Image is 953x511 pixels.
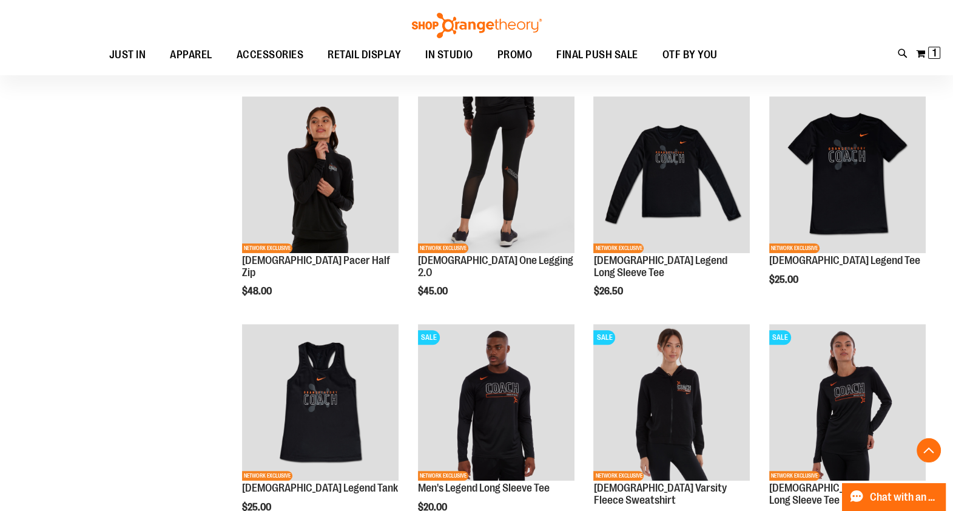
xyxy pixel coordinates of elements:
[544,41,650,69] a: FINAL PUSH SALE
[593,324,750,481] img: OTF Ladies Coach FA22 Varsity Fleece Full Zip - Black primary image
[242,96,399,255] a: OTF Ladies Coach FA23 Pacer Half Zip - Black primary imageNETWORK EXCLUSIVE
[769,274,800,285] span: $25.00
[418,286,450,297] span: $45.00
[242,254,390,279] a: [DEMOGRAPHIC_DATA] Pacer Half Zip
[650,41,730,69] a: OTF BY YOU
[769,324,926,481] img: OTF Ladies Coach FA22 Legend LS Tee - Black primary image
[418,471,468,481] span: NETWORK EXCLUSIVE
[769,330,791,345] span: SALE
[842,483,946,511] button: Chat with an Expert
[418,330,440,345] span: SALE
[412,90,581,328] div: product
[328,41,401,69] span: RETAIL DISPLAY
[242,324,399,482] a: OTF Ladies Coach FA23 Legend Tank - Black primary imageNETWORK EXCLUSIVE
[769,243,820,253] span: NETWORK EXCLUSIVE
[769,482,903,506] a: [DEMOGRAPHIC_DATA] Legend Long Sleeve Tee
[662,41,718,69] span: OTF BY YOU
[593,254,727,279] a: [DEMOGRAPHIC_DATA] Legend Long Sleeve Tee
[158,41,224,69] a: APPAREL
[418,324,574,482] a: OTF Mens Coach FA22 Legend 2.0 LS Tee - Black primary imageSALENETWORK EXCLUSIVE
[485,41,545,69] a: PROMO
[418,96,574,255] a: OTF Ladies Coach FA23 One Legging 2.0 - Black primary imageNETWORK EXCLUSIVE
[593,324,750,482] a: OTF Ladies Coach FA22 Varsity Fleece Full Zip - Black primary imageSALENETWORK EXCLUSIVE
[593,330,615,345] span: SALE
[593,482,726,506] a: [DEMOGRAPHIC_DATA] Varsity Fleece Sweatshirt
[242,482,398,494] a: [DEMOGRAPHIC_DATA] Legend Tank
[769,254,920,266] a: [DEMOGRAPHIC_DATA] Legend Tee
[593,243,644,253] span: NETWORK EXCLUSIVE
[418,254,573,279] a: [DEMOGRAPHIC_DATA] One Legging 2.0
[170,41,212,69] span: APPAREL
[425,41,473,69] span: IN STUDIO
[418,96,574,253] img: OTF Ladies Coach FA23 One Legging 2.0 - Black primary image
[769,96,926,253] img: OTF Ladies Coach FA23 Legend SS Tee - Black primary image
[769,471,820,481] span: NETWORK EXCLUSIVE
[242,286,274,297] span: $48.00
[587,90,756,328] div: product
[237,41,304,69] span: ACCESSORIES
[593,471,644,481] span: NETWORK EXCLUSIVE
[236,90,405,328] div: product
[97,41,158,69] a: JUST IN
[593,286,624,297] span: $26.50
[242,471,292,481] span: NETWORK EXCLUSIVE
[224,41,316,69] a: ACCESSORIES
[315,41,413,69] a: RETAIL DISPLAY
[242,243,292,253] span: NETWORK EXCLUSIVE
[497,41,533,69] span: PROMO
[109,41,146,69] span: JUST IN
[769,324,926,482] a: OTF Ladies Coach FA22 Legend LS Tee - Black primary imageSALENETWORK EXCLUSIVE
[556,41,638,69] span: FINAL PUSH SALE
[242,96,399,253] img: OTF Ladies Coach FA23 Pacer Half Zip - Black primary image
[418,482,550,494] a: Men's Legend Long Sleeve Tee
[418,324,574,481] img: OTF Mens Coach FA22 Legend 2.0 LS Tee - Black primary image
[593,96,750,253] img: OTF Ladies Coach FA23 Legend LS Tee - Black primary image
[413,41,485,69] a: IN STUDIO
[593,96,750,255] a: OTF Ladies Coach FA23 Legend LS Tee - Black primary imageNETWORK EXCLUSIVE
[410,13,544,38] img: Shop Orangetheory
[769,96,926,255] a: OTF Ladies Coach FA23 Legend SS Tee - Black primary imageNETWORK EXCLUSIVE
[418,243,468,253] span: NETWORK EXCLUSIVE
[242,324,399,481] img: OTF Ladies Coach FA23 Legend Tank - Black primary image
[917,438,941,462] button: Back To Top
[763,90,932,316] div: product
[870,492,938,503] span: Chat with an Expert
[932,47,937,59] span: 1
